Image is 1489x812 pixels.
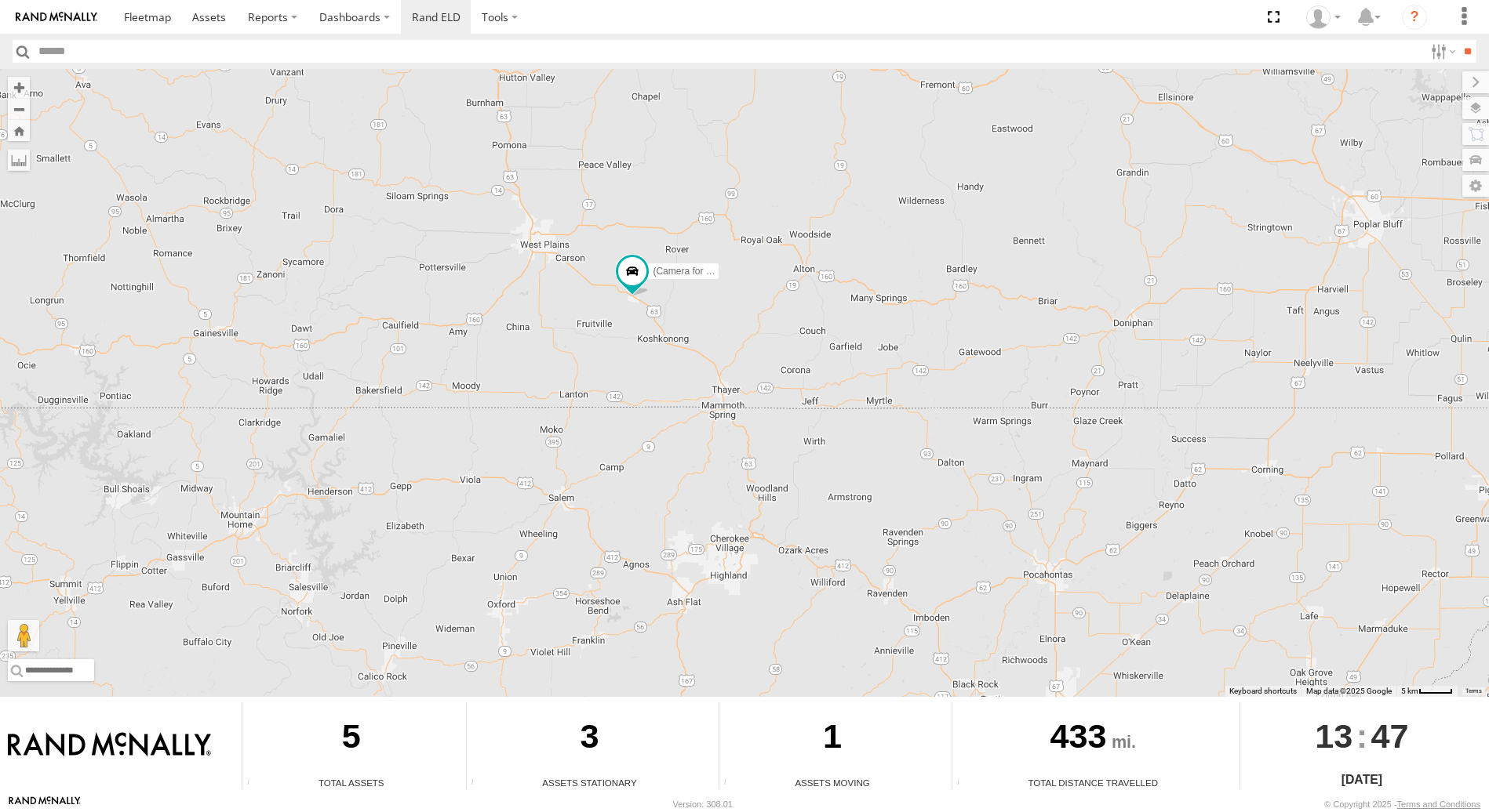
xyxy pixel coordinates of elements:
[1324,799,1480,809] div: © Copyright 2025 -
[8,77,30,98] button: Zoom in
[8,149,30,171] label: Measure
[1465,687,1482,694] a: Terms (opens in new tab)
[1371,702,1408,770] span: 47
[467,702,713,776] div: 3
[673,799,733,809] div: Version: 308.01
[16,12,97,23] img: rand-logo.svg
[1425,40,1458,63] label: Search Filter Options
[952,778,976,789] div: Total distance travelled by all assets within specified date range and applied filters
[1301,5,1346,29] div: Gene Roberts
[719,778,743,789] div: Total number of assets current in transit.
[467,778,490,789] div: Total number of assets current stationary.
[719,776,946,789] div: Assets Moving
[1401,687,1418,695] span: 5 km
[952,702,1234,776] div: 433
[653,265,821,276] span: (Camera for 361082) 357660104100789
[1315,702,1352,770] span: 13
[952,776,1234,789] div: Total Distance Travelled
[719,702,946,776] div: 1
[1462,175,1489,197] label: Map Settings
[242,702,460,776] div: 5
[242,776,460,789] div: Total Assets
[1396,686,1458,697] button: Map Scale: 5 km per 40 pixels
[8,732,211,759] img: Rand McNally
[1306,687,1392,695] span: Map data ©2025 Google
[1402,5,1427,30] i: ?
[1229,686,1297,697] button: Keyboard shortcuts
[1397,799,1480,809] a: Terms and Conditions
[242,778,266,789] div: Total number of Enabled Assets
[9,796,81,812] a: Visit our Website
[8,98,30,120] button: Zoom out
[8,120,30,141] button: Zoom Home
[1240,702,1484,770] div: :
[467,776,713,789] div: Assets Stationary
[1240,770,1484,789] div: [DATE]
[8,620,39,651] button: Drag Pegman onto the map to open Street View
